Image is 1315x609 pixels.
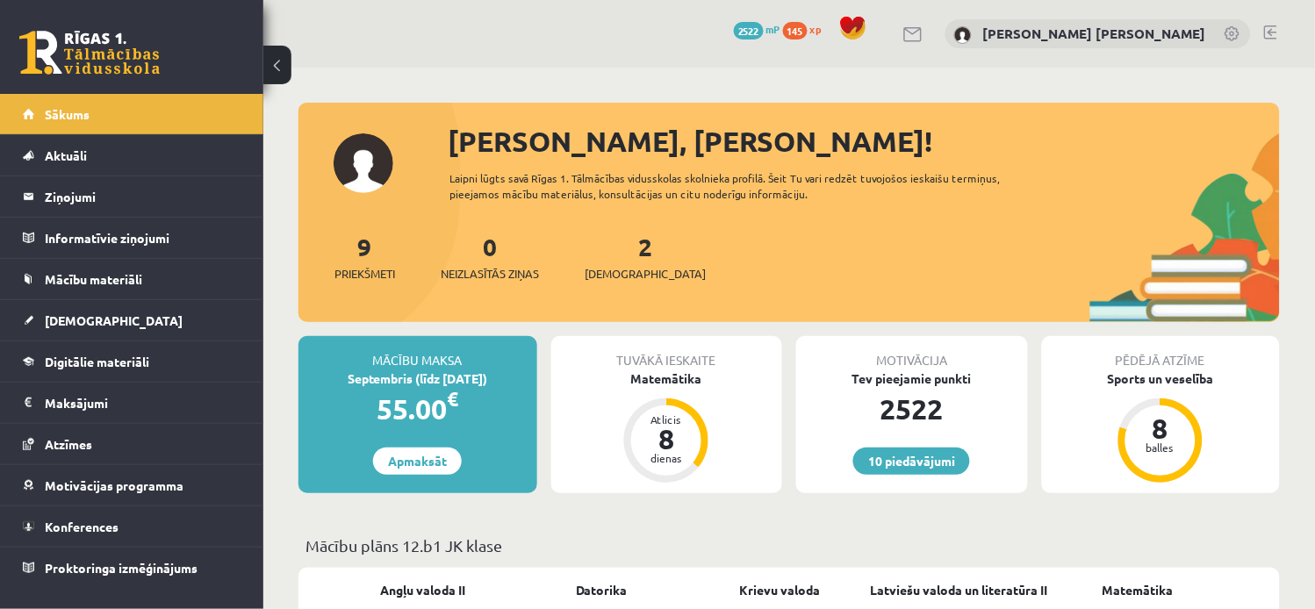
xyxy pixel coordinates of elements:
[640,453,693,463] div: dienas
[796,369,1028,388] div: Tev pieejamie punkti
[853,448,970,475] a: 10 piedāvājumi
[23,341,241,382] a: Digitālie materiāli
[23,259,241,299] a: Mācību materiāli
[796,336,1028,369] div: Motivācija
[45,519,119,534] span: Konferences
[23,506,241,547] a: Konferences
[783,22,830,36] a: 145 xp
[334,265,395,283] span: Priekšmeti
[871,581,1048,599] a: Latviešu valoda un literatūra II
[23,218,241,258] a: Informatīvie ziņojumi
[45,147,87,163] span: Aktuāli
[551,369,783,485] a: Matemātika Atlicis 8 dienas
[796,388,1028,430] div: 2522
[298,388,537,430] div: 55.00
[45,312,183,328] span: [DEMOGRAPHIC_DATA]
[298,369,537,388] div: Septembris (līdz [DATE])
[983,25,1206,42] a: [PERSON_NAME] [PERSON_NAME]
[45,271,142,287] span: Mācību materiāli
[380,581,465,599] a: Angļu valoda II
[1042,369,1281,485] a: Sports un veselība 8 balles
[640,414,693,425] div: Atlicis
[1042,369,1281,388] div: Sports un veselība
[1134,442,1187,453] div: balles
[23,548,241,588] a: Proktoringa izmēģinājums
[45,354,149,369] span: Digitālie materiāli
[551,336,783,369] div: Tuvākā ieskaite
[45,560,198,576] span: Proktoringa izmēģinājums
[23,424,241,464] a: Atzīmes
[640,425,693,453] div: 8
[734,22,780,36] a: 2522 mP
[23,300,241,340] a: [DEMOGRAPHIC_DATA]
[19,31,160,75] a: Rīgas 1. Tālmācības vidusskola
[447,386,458,412] span: €
[23,465,241,505] a: Motivācijas programma
[1134,414,1187,442] div: 8
[23,383,241,423] a: Maksājumi
[23,176,241,217] a: Ziņojumi
[334,231,395,283] a: 9Priekšmeti
[766,22,780,36] span: mP
[740,581,821,599] a: Krievu valoda
[45,383,241,423] legend: Maksājumi
[585,265,706,283] span: [DEMOGRAPHIC_DATA]
[585,231,706,283] a: 2[DEMOGRAPHIC_DATA]
[449,170,1038,202] div: Laipni lūgts savā Rīgas 1. Tālmācības vidusskolas skolnieka profilā. Šeit Tu vari redzēt tuvojošo...
[45,218,241,258] legend: Informatīvie ziņojumi
[1042,336,1281,369] div: Pēdējā atzīme
[45,106,90,122] span: Sākums
[23,135,241,176] a: Aktuāli
[45,176,241,217] legend: Ziņojumi
[448,120,1280,162] div: [PERSON_NAME], [PERSON_NAME]!
[45,477,183,493] span: Motivācijas programma
[45,436,92,452] span: Atzīmes
[1103,581,1174,599] a: Matemātika
[298,336,537,369] div: Mācību maksa
[783,22,808,39] span: 145
[441,231,539,283] a: 0Neizlasītās ziņas
[576,581,628,599] a: Datorika
[551,369,783,388] div: Matemātika
[810,22,822,36] span: xp
[373,448,462,475] a: Apmaksāt
[23,94,241,134] a: Sākums
[441,265,539,283] span: Neizlasītās ziņas
[954,26,972,44] img: Anželika Evartovska
[734,22,764,39] span: 2522
[305,534,1273,557] p: Mācību plāns 12.b1 JK klase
